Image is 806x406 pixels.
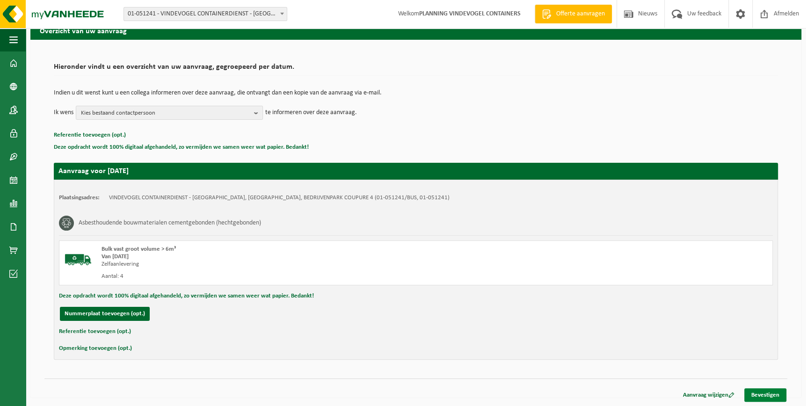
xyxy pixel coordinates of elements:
span: Kies bestaand contactpersoon [81,106,250,120]
a: Aanvraag wijzigen [676,388,741,402]
div: Aantal: 4 [102,273,453,280]
strong: Aanvraag voor [DATE] [58,167,129,175]
div: Zelfaanlevering [102,261,453,268]
button: Opmerking toevoegen (opt.) [59,342,132,355]
span: Offerte aanvragen [554,9,607,19]
p: Ik wens [54,106,73,120]
button: Deze opdracht wordt 100% digitaal afgehandeld, zo vermijden we samen weer wat papier. Bedankt! [54,141,309,153]
button: Nummerplaat toevoegen (opt.) [60,307,150,321]
h2: Overzicht van uw aanvraag [30,21,801,39]
h3: Asbesthoudende bouwmaterialen cementgebonden (hechtgebonden) [79,216,261,231]
strong: Van [DATE] [102,254,129,260]
a: Bevestigen [744,388,786,402]
h2: Hieronder vindt u een overzicht van uw aanvraag, gegroepeerd per datum. [54,63,778,76]
strong: Plaatsingsadres: [59,195,100,201]
p: Indien u dit wenst kunt u een collega informeren over deze aanvraag, die ontvangt dan een kopie v... [54,90,778,96]
span: Bulk vast groot volume > 6m³ [102,246,176,252]
button: Referentie toevoegen (opt.) [59,326,131,338]
button: Kies bestaand contactpersoon [76,106,263,120]
button: Deze opdracht wordt 100% digitaal afgehandeld, zo vermijden we samen weer wat papier. Bedankt! [59,290,314,302]
button: Referentie toevoegen (opt.) [54,129,126,141]
p: te informeren over deze aanvraag. [265,106,357,120]
strong: PLANNING VINDEVOGEL CONTAINERS [419,10,521,17]
img: BL-SO-LV.png [64,246,92,274]
a: Offerte aanvragen [535,5,612,23]
td: VINDEVOGEL CONTAINERDIENST - [GEOGRAPHIC_DATA], [GEOGRAPHIC_DATA], BEDRIJVENPARK COUPURE 4 (01-05... [109,194,450,202]
span: 01-051241 - VINDEVOGEL CONTAINERDIENST - OUDENAARDE - OUDENAARDE [124,7,287,21]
